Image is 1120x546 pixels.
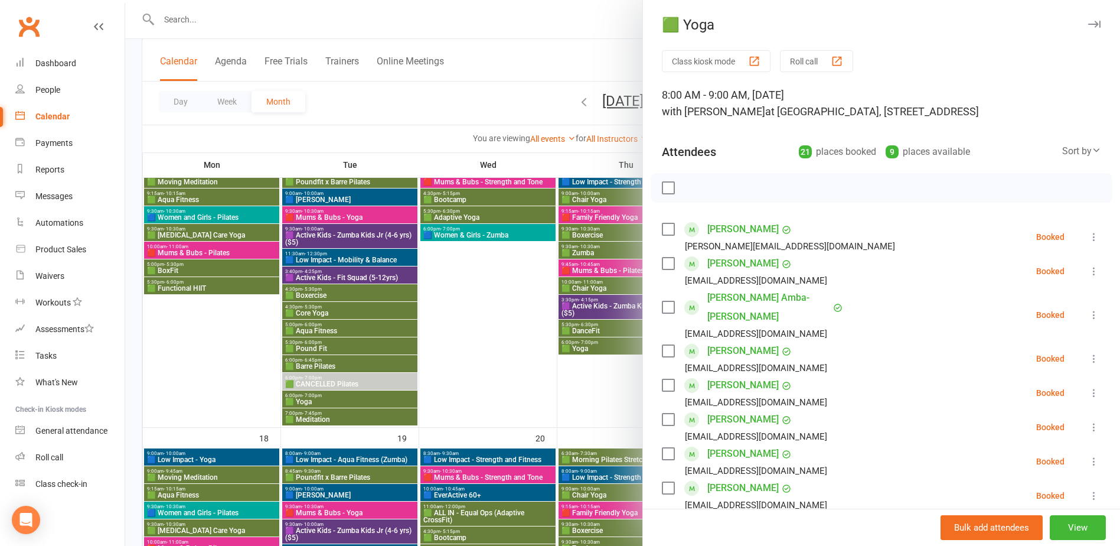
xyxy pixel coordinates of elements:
[685,273,827,288] div: [EMAIL_ADDRESS][DOMAIN_NAME]
[15,157,125,183] a: Reports
[15,130,125,157] a: Payments
[685,326,827,342] div: [EMAIL_ADDRESS][DOMAIN_NAME]
[685,239,895,254] div: [PERSON_NAME][EMAIL_ADDRESS][DOMAIN_NAME]
[35,378,78,387] div: What's New
[707,376,779,395] a: [PERSON_NAME]
[15,369,125,396] a: What's New
[15,236,125,263] a: Product Sales
[780,50,853,72] button: Roll call
[35,245,86,254] div: Product Sales
[707,444,779,463] a: [PERSON_NAME]
[35,479,87,489] div: Class check-in
[662,105,765,118] span: with [PERSON_NAME]
[662,50,770,72] button: Class kiosk mode
[15,444,125,471] a: Roll call
[35,218,83,227] div: Automations
[15,50,125,77] a: Dashboard
[35,426,107,435] div: General attendance
[1036,267,1065,275] div: Booked
[35,165,64,174] div: Reports
[15,316,125,343] a: Assessments
[12,506,40,534] div: Open Intercom Messenger
[15,471,125,498] a: Class kiosk mode
[15,418,125,444] a: General attendance kiosk mode
[15,210,125,236] a: Automations
[35,271,64,281] div: Waivers
[685,498,827,513] div: [EMAIL_ADDRESS][DOMAIN_NAME]
[707,254,779,273] a: [PERSON_NAME]
[685,429,827,444] div: [EMAIL_ADDRESS][DOMAIN_NAME]
[1036,492,1065,500] div: Booked
[886,144,970,160] div: places available
[707,288,830,326] a: [PERSON_NAME] Amba-[PERSON_NAME]
[15,103,125,130] a: Calendar
[707,410,779,429] a: [PERSON_NAME]
[1036,389,1065,397] div: Booked
[35,351,57,360] div: Tasks
[799,144,876,160] div: places booked
[15,343,125,369] a: Tasks
[662,144,716,160] div: Attendees
[14,12,44,41] a: Clubworx
[707,479,779,498] a: [PERSON_NAME]
[799,145,812,158] div: 21
[35,85,60,95] div: People
[15,183,125,210] a: Messages
[35,138,73,148] div: Payments
[35,453,63,462] div: Roll call
[685,395,827,410] div: [EMAIL_ADDRESS][DOMAIN_NAME]
[35,298,71,307] div: Workouts
[1036,233,1065,241] div: Booked
[941,515,1043,540] button: Bulk add attendees
[765,105,979,118] span: at [GEOGRAPHIC_DATA], [STREET_ADDRESS]
[685,463,827,479] div: [EMAIL_ADDRESS][DOMAIN_NAME]
[886,145,899,158] div: 9
[35,112,70,121] div: Calendar
[1050,515,1106,540] button: View
[1062,144,1101,159] div: Sort by
[1036,457,1065,466] div: Booked
[1036,311,1065,319] div: Booked
[15,263,125,290] a: Waivers
[15,290,125,316] a: Workouts
[35,58,76,68] div: Dashboard
[662,87,1101,120] div: 8:00 AM - 9:00 AM, [DATE]
[685,360,827,376] div: [EMAIL_ADDRESS][DOMAIN_NAME]
[707,342,779,360] a: [PERSON_NAME]
[15,77,125,103] a: People
[1036,423,1065,431] div: Booked
[1036,355,1065,363] div: Booked
[643,17,1120,33] div: 🟩 Yoga
[35,191,73,201] div: Messages
[35,324,94,334] div: Assessments
[707,220,779,239] a: [PERSON_NAME]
